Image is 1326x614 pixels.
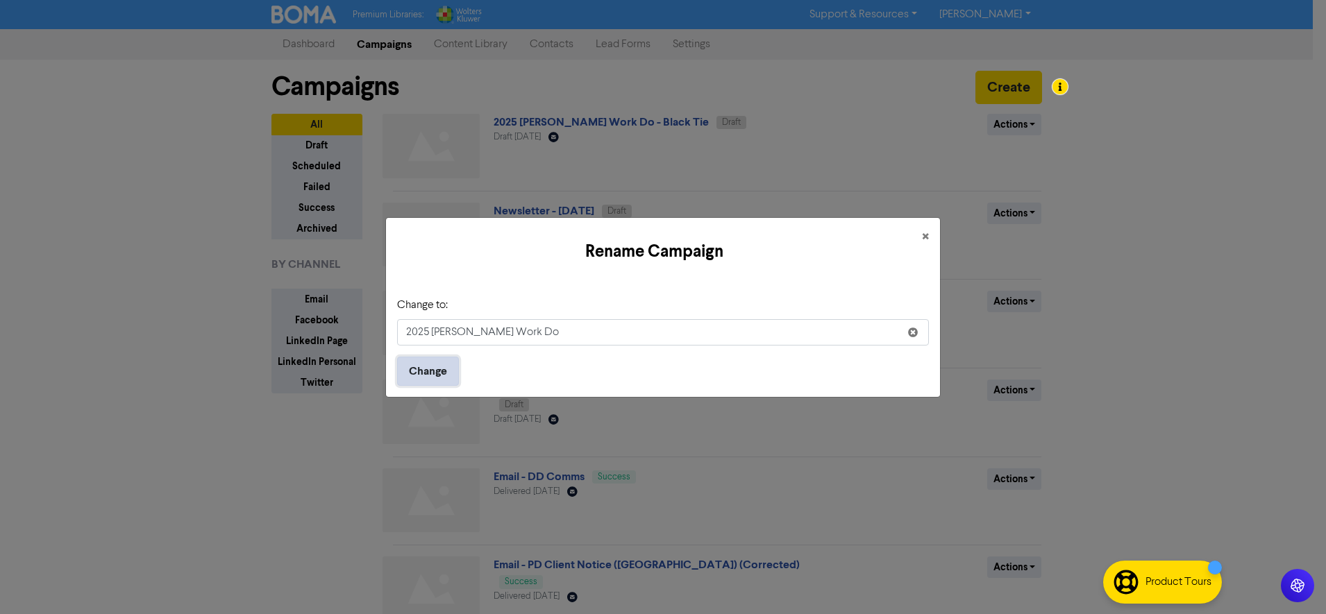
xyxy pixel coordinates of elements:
[397,239,911,264] h5: Rename Campaign
[397,357,459,386] button: Change
[911,218,940,257] button: Close
[922,227,929,248] span: ×
[1257,547,1326,614] iframe: Chat Widget
[397,297,448,314] label: Change to:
